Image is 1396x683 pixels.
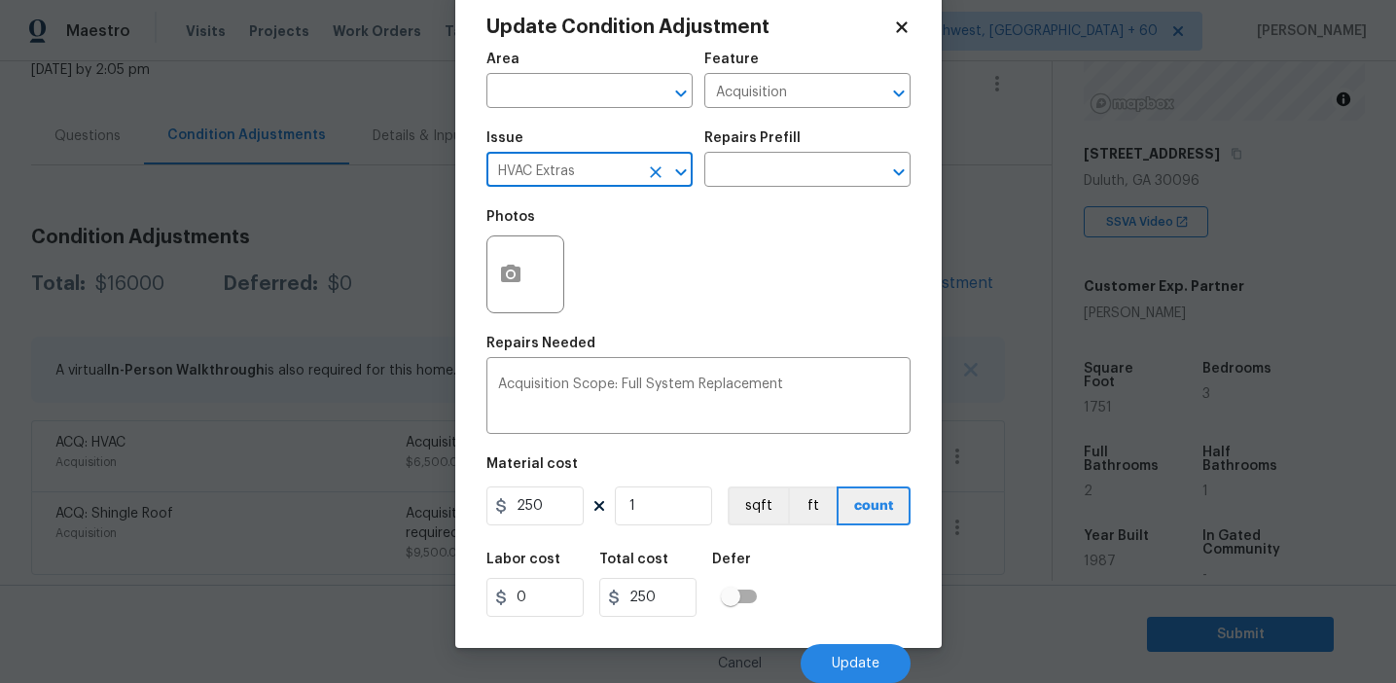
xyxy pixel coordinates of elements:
[687,644,793,683] button: Cancel
[486,457,578,471] h5: Material cost
[728,486,788,525] button: sqft
[788,486,837,525] button: ft
[486,210,535,224] h5: Photos
[832,657,879,671] span: Update
[486,131,523,145] h5: Issue
[704,131,801,145] h5: Repairs Prefill
[667,80,695,107] button: Open
[498,377,899,418] textarea: Acquisition Scope: Full System Replacement
[486,337,595,350] h5: Repairs Needed
[885,80,913,107] button: Open
[801,644,911,683] button: Update
[837,486,911,525] button: count
[712,553,751,566] h5: Defer
[642,159,669,186] button: Clear
[599,553,668,566] h5: Total cost
[885,159,913,186] button: Open
[486,18,893,37] h2: Update Condition Adjustment
[718,657,762,671] span: Cancel
[486,553,560,566] h5: Labor cost
[704,53,759,66] h5: Feature
[667,159,695,186] button: Open
[486,53,519,66] h5: Area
